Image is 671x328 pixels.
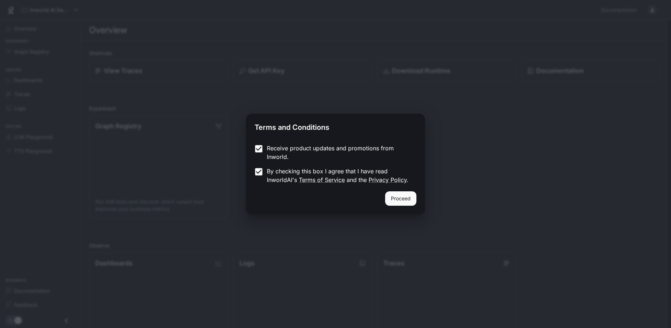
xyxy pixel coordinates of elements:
a: Terms of Service [299,176,345,183]
button: Proceed [385,191,416,206]
p: Receive product updates and promotions from Inworld. [267,144,411,161]
p: By checking this box I agree that I have read InworldAI's and the . [267,167,411,184]
a: Privacy Policy [369,176,407,183]
h2: Terms and Conditions [246,114,425,138]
